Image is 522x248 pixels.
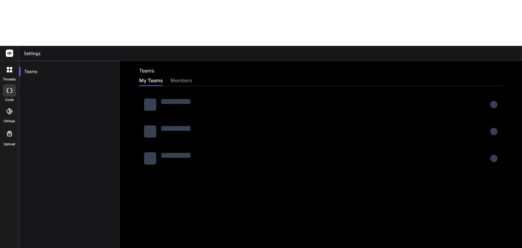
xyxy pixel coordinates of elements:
label: code [5,97,14,102]
label: GitHub [4,119,15,124]
div: My Teams [139,77,163,85]
header: Settings [19,46,522,61]
label: threads [3,77,16,82]
h2: Teams [139,67,154,74]
div: Teams [19,65,119,78]
label: Upload [4,142,15,147]
div: members [170,77,192,85]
